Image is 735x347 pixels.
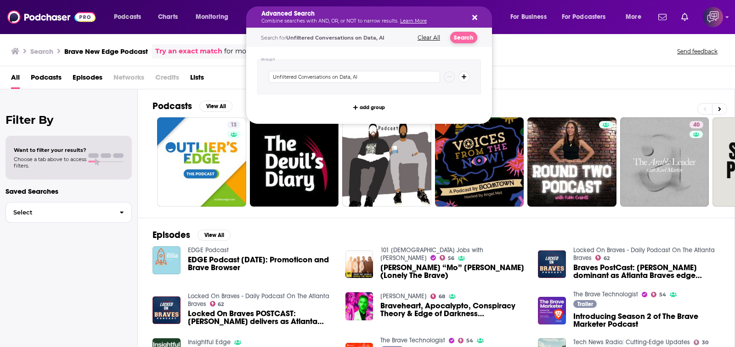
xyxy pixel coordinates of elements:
h2: Podcasts [153,100,192,112]
span: 54 [466,339,473,343]
a: Insightful Edge [188,338,231,346]
button: Select [6,202,132,223]
button: View All [198,230,231,241]
span: Networks [113,70,144,89]
img: Gavin “Mo” Edgeley (Lonely The Brave) [345,250,373,278]
a: The Brave Technologist [573,290,638,298]
span: EDGE Podcast [DATE]: Promoticon and Brave Browser [188,256,334,272]
a: Learn More [400,18,427,24]
span: Want to filter your results? [14,147,86,153]
span: 62 [604,256,610,260]
div: Search podcasts, credits, & more... [255,6,501,28]
span: 56 [448,256,454,260]
span: Monitoring [196,11,228,23]
a: EDGE Podcast [188,246,229,254]
a: EDGE Podcast 4/12/17: Promoticon and Brave Browser [188,256,334,272]
img: EDGE Podcast 4/12/17: Promoticon and Brave Browser [153,246,181,274]
a: 54 [458,338,473,343]
span: For Podcasters [562,11,606,23]
a: Locked On Braves - Daily Podcast On The Atlanta Braves [188,292,329,308]
a: Locked On Braves POSTCAST: Michael Harris II delivers as Atlanta Braves edge Pittsburgh Pirates, 2-1 [188,310,334,325]
a: Locked On Braves - Daily Podcast On The Atlanta Braves [573,246,715,262]
img: Braveheart, Apocalypto, Conspiracy Theory & Edge of Darkness Mel Gibson Films - Jay & Jamie [345,292,373,320]
button: add group [351,102,388,113]
a: 62 [210,301,224,307]
button: Search [450,32,477,43]
button: Show profile menu [703,7,723,27]
img: Locked On Braves POSTCAST: Michael Harris II delivers as Atlanta Braves edge Pittsburgh Pirates, 2-1 [153,296,181,324]
h5: Advanced Search [261,11,462,17]
img: User Profile [703,7,723,27]
img: Introducing Season 2 of The Brave Marketer Podcast [538,297,566,325]
span: Unfiltered Conversations on Data, AI [286,35,384,41]
a: Podchaser - Follow, Share and Rate Podcasts [7,8,96,26]
button: open menu [189,10,240,24]
p: Combine searches with AND, OR, or NOT to narrow results. [261,19,462,23]
button: open menu [556,10,619,24]
a: EpisodesView All [153,229,231,241]
span: Charts [158,11,178,23]
span: Locked On Braves POSTCAST: [PERSON_NAME] delivers as Atlanta Braves edge Pittsburgh Pirates, 2-1 [188,310,334,325]
a: 54 [651,292,666,297]
a: Charts [152,10,183,24]
a: The Brave Technologist [380,336,445,344]
button: open menu [619,10,653,24]
span: 40 [693,121,700,130]
a: 13 [227,121,240,128]
a: Show notifications dropdown [678,9,692,25]
a: Jay'sAnalysis [380,292,427,300]
a: 101 Part Time Jobs with Giles Bidder [380,246,483,262]
a: All [11,70,20,89]
a: PodcastsView All [153,100,232,112]
span: Trailer [577,301,593,307]
button: open menu [107,10,153,24]
a: 40 [620,117,709,207]
span: 68 [439,295,445,299]
span: [PERSON_NAME] “Mo” [PERSON_NAME] (Lonely The Brave) [380,264,527,279]
img: Braves PostCast: Kyle Wright dominant as Atlanta Braves edge Cincinnati Reds by 2-1 final score [538,250,566,278]
span: 54 [659,293,666,297]
a: Show notifications dropdown [655,9,670,25]
a: Lists [190,70,204,89]
a: Gavin “Mo” Edgeley (Lonely The Brave) [380,264,527,279]
span: 13 [231,121,237,130]
button: View All [199,101,232,112]
span: For Business [510,11,547,23]
span: Search for [261,35,384,41]
span: for more precise results [224,46,304,57]
input: Type a keyword or phrase... [269,71,440,83]
h3: Brave New Edge Podcast [64,47,148,56]
h4: Group 1 [261,58,275,62]
span: Logged in as corioliscompany [703,7,723,27]
a: 68 [430,294,445,299]
button: open menu [504,10,558,24]
a: 13 [157,117,246,207]
span: More [626,11,641,23]
a: Tech News Radio: Cutting-Edge Updates [573,338,690,346]
span: add group [360,105,385,110]
a: Braveheart, Apocalypto, Conspiracy Theory & Edge of Darkness Mel Gibson Films - Jay & Jamie [380,302,527,318]
span: Braves PostCast: [PERSON_NAME] dominant as Atlanta Braves edge Cincinnati Reds by 2-1 final score [573,264,720,279]
a: 30 [694,340,708,345]
button: Clear All [415,35,443,41]
h2: Filter By [6,113,132,127]
a: Try an exact match [155,46,222,57]
a: Braves PostCast: Kyle Wright dominant as Atlanta Braves edge Cincinnati Reds by 2-1 final score [573,264,720,279]
span: Braveheart, Apocalypto, Conspiracy Theory & Edge of Darkness [PERSON_NAME] Films - [PERSON_NAME] ... [380,302,527,318]
span: Choose a tab above to access filters. [14,156,86,169]
h3: Search [30,47,53,56]
a: 62 [595,255,610,260]
a: Episodes [73,70,102,89]
p: Saved Searches [6,187,132,196]
a: Introducing Season 2 of The Brave Marketer Podcast [573,312,720,328]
